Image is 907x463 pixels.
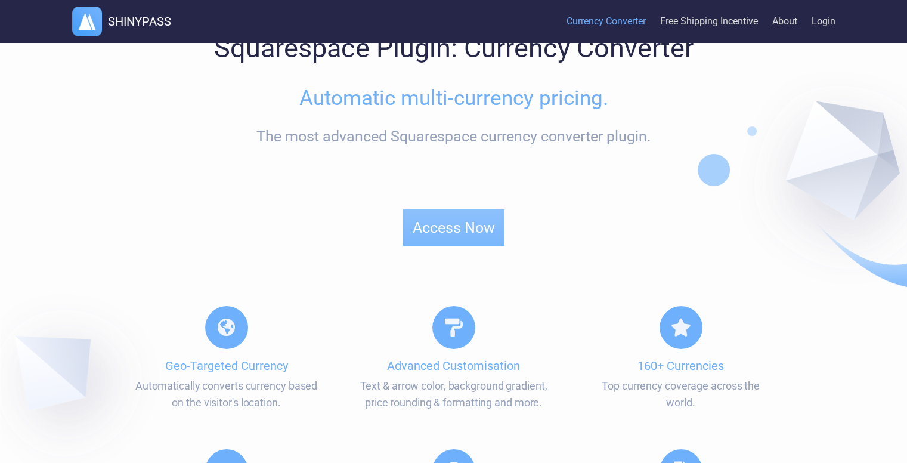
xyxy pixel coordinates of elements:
[72,7,102,36] img: logo.webp
[359,359,548,373] h4: Advanced Customisation
[660,4,758,40] a: Free Shipping Incentive
[132,378,321,411] p: Automatically converts currency based on the visitor's location.
[586,359,775,373] h4: 160+ Currencies
[132,359,321,373] h4: Geo-Targeted Currency
[403,209,504,251] a: Access Now
[586,378,775,411] p: Top currency coverage across the world.
[403,209,504,246] button: Access Now
[772,4,797,40] a: About
[812,4,835,40] a: Login
[91,86,816,110] h2: Automatic multi-currency pricing.
[91,32,816,64] h1: Squarespace Plugin: Currency Converter
[91,128,816,145] div: The most advanced Squarespace currency converter plugin.
[567,4,646,40] a: Currency Converter
[359,378,548,411] p: Text & arrow color, background gradient, price rounding & formatting and more.
[108,14,171,29] h1: SHINYPASS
